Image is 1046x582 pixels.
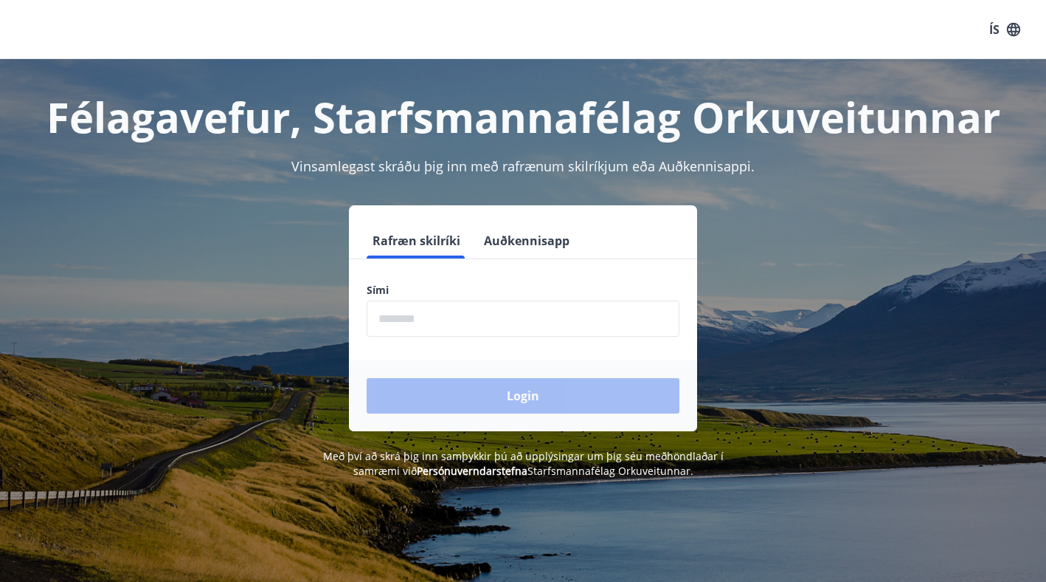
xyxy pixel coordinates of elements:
h1: Félagavefur, Starfsmannafélag Orkuveitunnar [18,89,1028,145]
a: Persónuverndarstefna [417,464,527,478]
span: Vinsamlegast skráðu þig inn með rafrænum skilríkjum eða Auðkennisappi. [291,157,755,175]
label: Sími [367,283,679,298]
span: Með því að skrá þig inn samþykkir þú að upplýsingar um þig séu meðhöndlaðar í samræmi við Starfsm... [323,449,724,478]
button: Rafræn skilríki [367,223,466,259]
button: ÍS [981,16,1028,43]
button: Auðkennisapp [478,223,575,259]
